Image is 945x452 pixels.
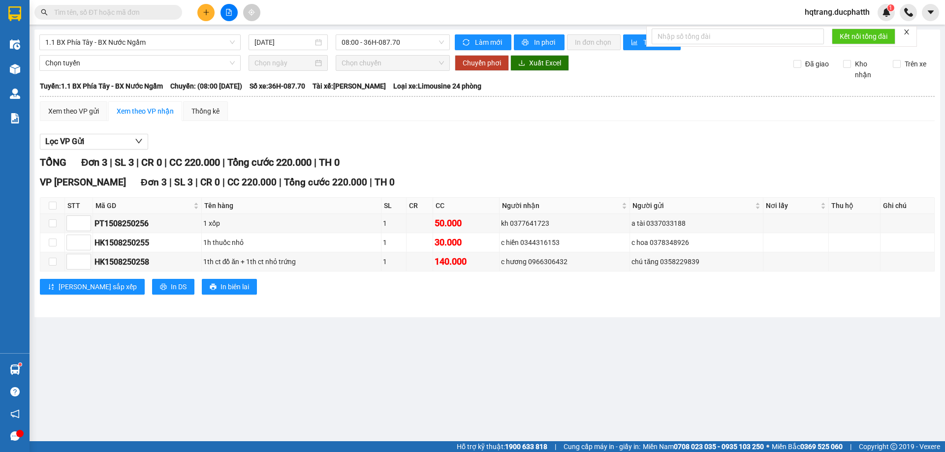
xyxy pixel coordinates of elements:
[115,156,134,168] span: SL 3
[631,39,639,47] span: bar-chart
[95,200,191,211] span: Mã GD
[248,9,255,16] span: aim
[922,4,939,21] button: caret-down
[800,443,843,451] strong: 0369 525 060
[435,255,498,269] div: 140.000
[555,441,556,452] span: |
[94,256,200,268] div: HK1508250258
[40,279,145,295] button: sort-ascending[PERSON_NAME] sắp xếp
[435,216,498,230] div: 50.000
[903,29,910,35] span: close
[631,237,761,248] div: c hoa 0378348926
[10,364,20,375] img: warehouse-icon
[632,200,753,211] span: Người gửi
[8,6,21,21] img: logo-vxr
[45,56,235,70] span: Chọn tuyến
[10,409,20,419] span: notification
[203,256,380,267] div: 1th ct đồ ăn + 1th ct nhỏ trứng
[832,29,895,44] button: Kết nối tổng đài
[314,156,316,168] span: |
[381,198,406,214] th: SL
[227,177,277,188] span: CC 220.000
[801,59,833,69] span: Đã giao
[342,35,444,50] span: 08:00 - 36H-087.70
[502,200,620,211] span: Người nhận
[501,256,629,267] div: c hương 0966306432
[160,283,167,291] span: printer
[48,106,99,117] div: Xem theo VP gửi
[254,58,313,68] input: Chọn ngày
[59,281,137,292] span: [PERSON_NAME] sắp xếp
[475,37,504,48] span: Làm mới
[222,156,225,168] span: |
[926,8,935,17] span: caret-down
[505,443,547,451] strong: 1900 633 818
[901,59,930,69] span: Trên xe
[10,39,20,50] img: warehouse-icon
[370,177,372,188] span: |
[220,281,249,292] span: In biên lai
[203,218,380,229] div: 1 xốp
[225,9,232,16] span: file-add
[40,156,66,168] span: TỔNG
[222,177,225,188] span: |
[54,7,170,18] input: Tìm tên, số ĐT hoặc mã đơn
[881,198,935,214] th: Ghi chú
[94,217,200,230] div: PT1508250256
[19,363,22,366] sup: 1
[250,81,305,91] span: Số xe: 36H-087.70
[514,34,565,50] button: printerIn phơi
[567,34,621,50] button: In đơn chọn
[797,6,878,18] span: hqtrang.ducphatth
[40,82,163,90] b: Tuyến: 1.1 BX Phía Tây - BX Nước Ngầm
[65,198,93,214] th: STT
[313,81,386,91] span: Tài xế: [PERSON_NAME]
[81,156,107,168] span: Đơn 3
[48,283,55,291] span: sort-ascending
[10,431,20,441] span: message
[164,156,167,168] span: |
[203,9,210,16] span: plus
[772,441,843,452] span: Miền Bắc
[227,156,312,168] span: Tổng cước 220.000
[200,177,220,188] span: CR 0
[45,135,84,148] span: Lọc VP Gửi
[45,35,235,50] span: 1.1 BX Phía Tây - BX Nước Ngầm
[342,56,444,70] span: Chọn chuyến
[840,31,887,42] span: Kết nối tổng đài
[110,156,112,168] span: |
[407,198,433,214] th: CR
[10,387,20,396] span: question-circle
[510,55,569,71] button: downloadXuất Excel
[829,198,881,214] th: Thu hộ
[375,177,395,188] span: TH 0
[631,256,761,267] div: chú tăng 0358229839
[195,177,198,188] span: |
[254,37,313,48] input: 15/08/2025
[220,4,238,21] button: file-add
[202,198,382,214] th: Tên hàng
[10,113,20,123] img: solution-icon
[152,279,194,295] button: printerIn DS
[279,177,282,188] span: |
[197,4,215,21] button: plus
[10,64,20,74] img: warehouse-icon
[383,218,404,229] div: 1
[174,177,193,188] span: SL 3
[202,279,257,295] button: printerIn biên lai
[141,156,162,168] span: CR 0
[433,198,500,214] th: CC
[850,441,851,452] span: |
[40,177,126,188] span: VP [PERSON_NAME]
[518,60,525,67] span: download
[501,237,629,248] div: c hiền 0344316153
[136,156,139,168] span: |
[522,39,530,47] span: printer
[93,252,202,271] td: HK1508250258
[117,106,174,117] div: Xem theo VP nhận
[40,134,148,150] button: Lọc VP Gửi
[191,106,220,117] div: Thống kê
[284,177,367,188] span: Tổng cước 220.000
[393,81,481,91] span: Loại xe: Limousine 24 phòng
[169,156,220,168] span: CC 220.000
